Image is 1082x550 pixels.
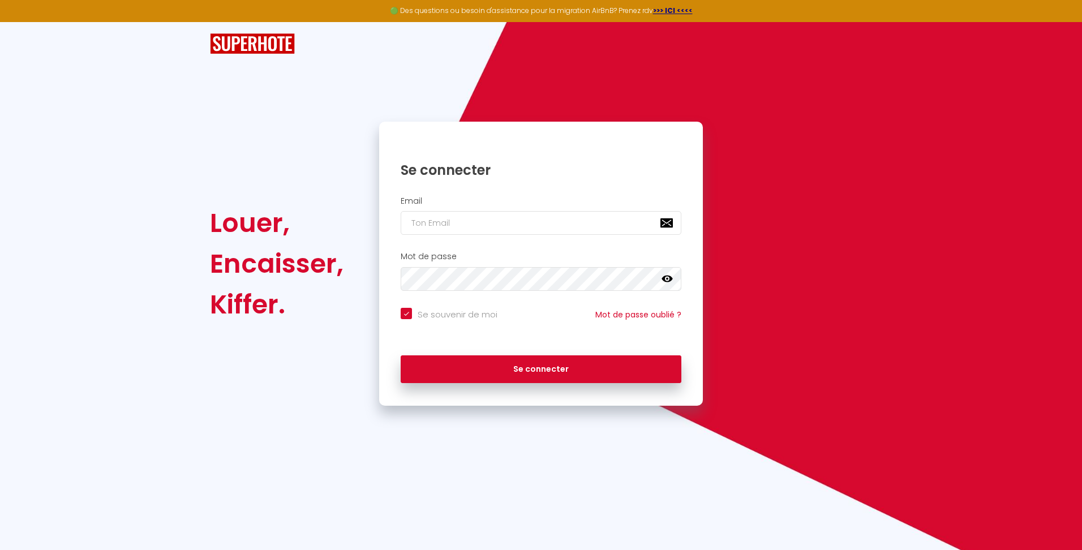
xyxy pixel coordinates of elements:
[210,284,344,325] div: Kiffer.
[401,161,681,179] h1: Se connecter
[401,252,681,261] h2: Mot de passe
[595,309,681,320] a: Mot de passe oublié ?
[401,355,681,384] button: Se connecter
[210,33,295,54] img: SuperHote logo
[653,6,693,15] a: >>> ICI <<<<
[401,211,681,235] input: Ton Email
[401,196,681,206] h2: Email
[210,243,344,284] div: Encaisser,
[210,203,344,243] div: Louer,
